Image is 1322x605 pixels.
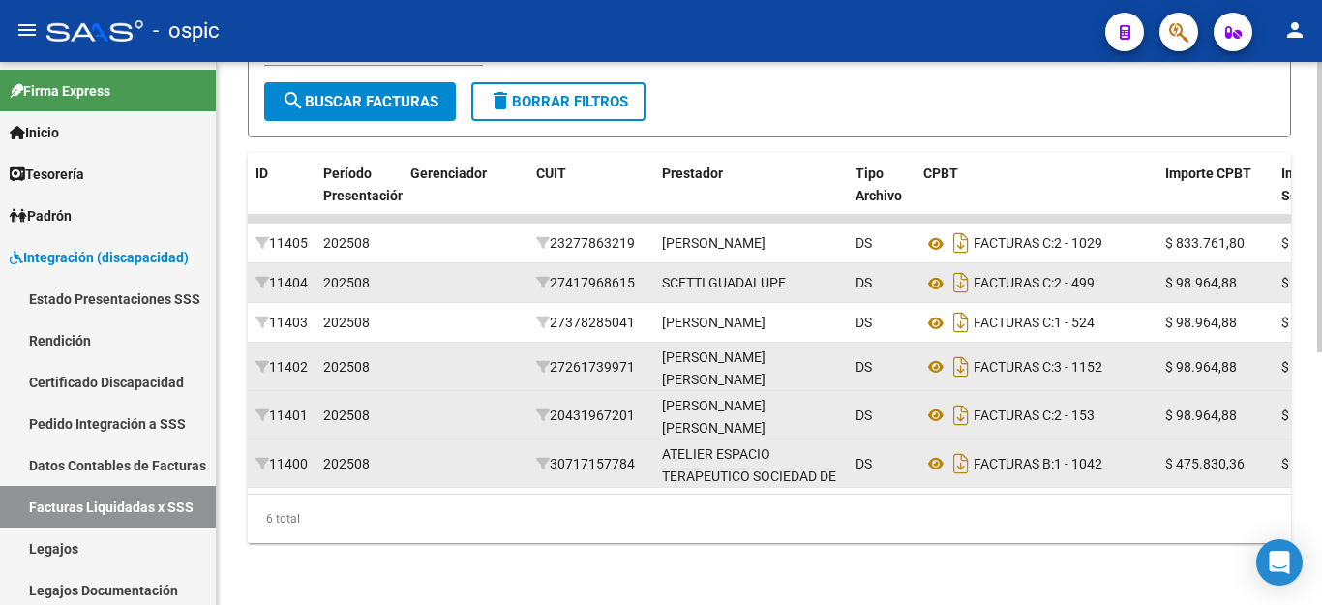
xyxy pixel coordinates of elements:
[489,93,628,110] span: Borrar Filtros
[662,312,766,334] div: [PERSON_NAME]
[536,405,646,427] div: 20431967201
[536,166,566,181] span: CUIT
[1165,235,1245,251] span: $ 833.761,80
[1256,539,1303,586] div: Open Intercom Messenger
[923,307,1150,338] div: 1 - 524
[323,235,370,251] span: 202508
[662,443,840,531] div: ATELIER ESPACIO TERAPEUTICO SOCIEDAD DE RESPONSABILIDAD LIMITADA
[282,89,305,112] mat-icon: search
[403,153,528,238] datatable-header-cell: Gerenciador
[255,312,308,334] div: 11403
[948,267,974,298] i: Descargar documento
[948,448,974,479] i: Descargar documento
[255,166,268,181] span: ID
[315,153,403,238] datatable-header-cell: Período Presentación
[10,247,189,268] span: Integración (discapacidad)
[916,153,1157,238] datatable-header-cell: CPBT
[264,82,456,121] button: Buscar Facturas
[1165,166,1251,181] span: Importe CPBT
[974,316,1054,331] span: FACTURAS C:
[471,82,646,121] button: Borrar Filtros
[323,456,370,471] span: 202508
[856,456,872,471] span: DS
[323,315,370,330] span: 202508
[1283,18,1307,42] mat-icon: person
[974,408,1054,423] span: FACTURAS C:
[282,93,438,110] span: Buscar Facturas
[255,453,308,475] div: 11400
[856,275,872,290] span: DS
[10,122,59,143] span: Inicio
[974,456,1054,471] span: FACTURAS B:
[10,80,110,102] span: Firma Express
[1165,315,1237,330] span: $ 98.964,88
[255,405,308,427] div: 11401
[528,153,654,238] datatable-header-cell: CUIT
[856,166,902,203] span: Tipo Archivo
[1165,408,1237,423] span: $ 98.964,88
[536,453,646,475] div: 30717157784
[248,495,1291,543] div: 6 total
[923,166,958,181] span: CPBT
[536,232,646,255] div: 23277863219
[948,307,974,338] i: Descargar documento
[856,315,872,330] span: DS
[1165,456,1245,471] span: $ 475.830,36
[848,153,916,238] datatable-header-cell: Tipo Archivo
[536,356,646,378] div: 27261739971
[923,400,1150,431] div: 2 - 153
[489,89,512,112] mat-icon: delete
[10,164,84,185] span: Tesorería
[1157,153,1274,238] datatable-header-cell: Importe CPBT
[948,400,974,431] i: Descargar documento
[410,166,487,181] span: Gerenciador
[948,227,974,258] i: Descargar documento
[923,448,1150,479] div: 1 - 1042
[856,235,872,251] span: DS
[323,408,370,423] span: 202508
[255,272,308,294] div: 11404
[923,351,1150,382] div: 3 - 1152
[662,395,840,439] div: [PERSON_NAME] [PERSON_NAME]
[923,227,1150,258] div: 2 - 1029
[153,10,220,52] span: - ospic
[536,272,646,294] div: 27417968615
[1165,359,1237,375] span: $ 98.964,88
[948,351,974,382] i: Descargar documento
[323,359,370,375] span: 202508
[923,267,1150,298] div: 2 - 499
[255,232,308,255] div: 11405
[856,359,872,375] span: DS
[323,166,406,203] span: Período Presentación
[10,205,72,227] span: Padrón
[856,408,872,423] span: DS
[1165,275,1237,290] span: $ 98.964,88
[974,276,1054,291] span: FACTURAS C:
[974,359,1054,375] span: FACTURAS C:
[662,347,840,391] div: [PERSON_NAME] [PERSON_NAME]
[662,272,786,294] div: SCETTI GUADALUPE
[974,236,1054,252] span: FACTURAS C:
[255,356,308,378] div: 11402
[248,153,315,238] datatable-header-cell: ID
[323,275,370,290] span: 202508
[662,166,723,181] span: Prestador
[662,232,766,255] div: [PERSON_NAME]
[654,153,848,238] datatable-header-cell: Prestador
[15,18,39,42] mat-icon: menu
[536,312,646,334] div: 27378285041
